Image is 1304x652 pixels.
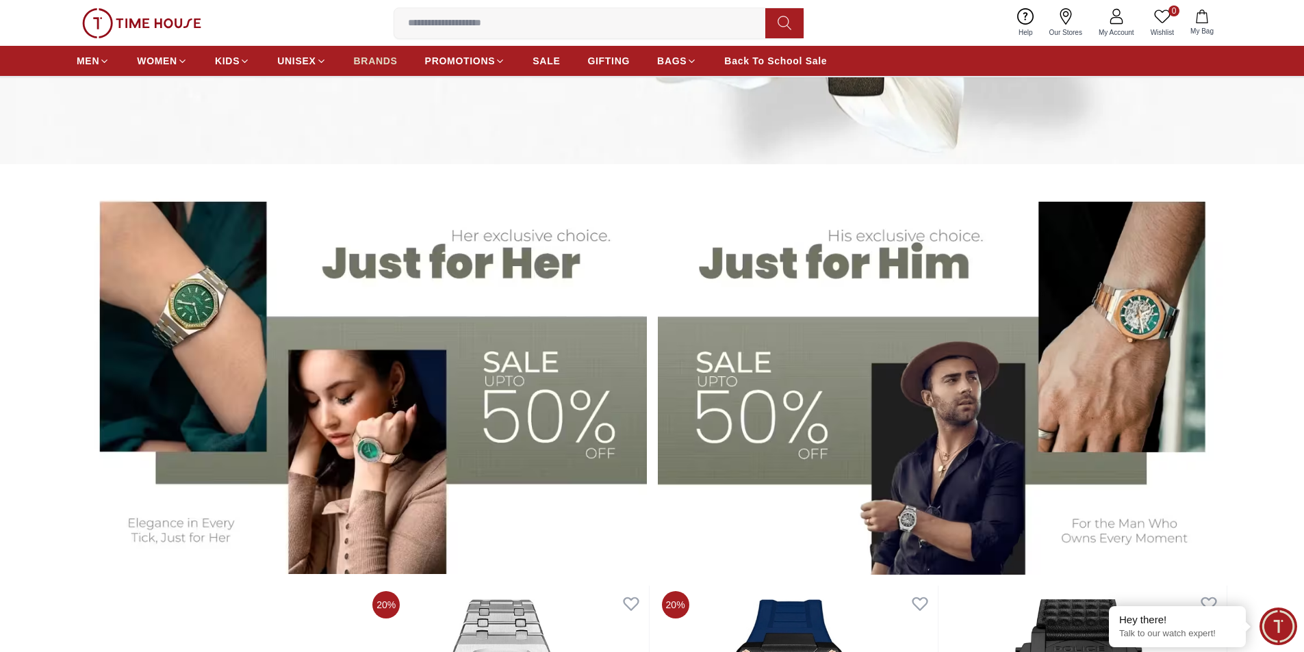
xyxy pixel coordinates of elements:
[1168,5,1179,16] span: 0
[137,54,177,68] span: WOMEN
[1182,7,1222,39] button: My Bag
[425,49,506,73] a: PROMOTIONS
[77,178,647,574] img: Women's Watches Banner
[77,54,99,68] span: MEN
[354,54,398,68] span: BRANDS
[658,178,1228,574] img: Men's Watches Banner
[724,49,827,73] a: Back To School Sale
[724,54,827,68] span: Back To School Sale
[137,49,188,73] a: WOMEN
[1010,5,1041,40] a: Help
[1260,608,1297,645] div: Chat Widget
[1044,27,1088,38] span: Our Stores
[277,54,316,68] span: UNISEX
[1119,613,1236,627] div: Hey there!
[215,54,240,68] span: KIDS
[533,49,560,73] a: SALE
[657,54,687,68] span: BAGS
[82,8,201,38] img: ...
[1145,27,1179,38] span: Wishlist
[1013,27,1038,38] span: Help
[1185,26,1219,36] span: My Bag
[354,49,398,73] a: BRANDS
[1041,5,1090,40] a: Our Stores
[1142,5,1182,40] a: 0Wishlist
[77,49,110,73] a: MEN
[215,49,250,73] a: KIDS
[657,49,697,73] a: BAGS
[587,54,630,68] span: GIFTING
[1119,628,1236,640] p: Talk to our watch expert!
[533,54,560,68] span: SALE
[587,49,630,73] a: GIFTING
[277,49,326,73] a: UNISEX
[1093,27,1140,38] span: My Account
[662,591,689,618] span: 20%
[425,54,496,68] span: PROMOTIONS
